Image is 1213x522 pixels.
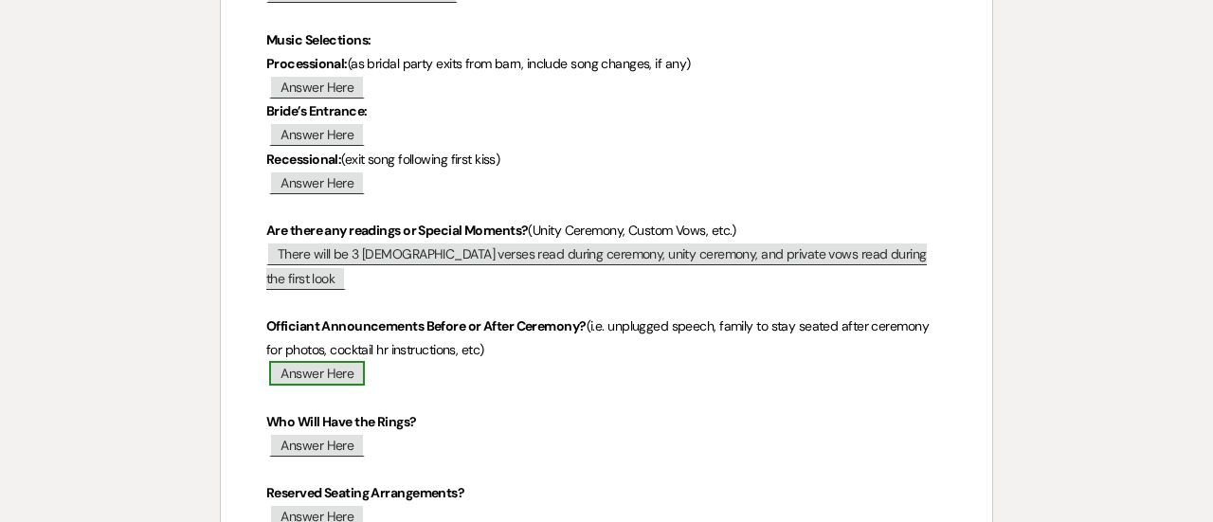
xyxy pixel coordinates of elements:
span: Answer Here [269,433,365,457]
strong: Officiant Announcements Before or After Ceremony? [266,317,587,334]
strong: Who Will Have the Rings? [266,413,417,430]
span: Answer Here [269,75,365,99]
strong: Bride’s Entrance: [266,102,367,119]
span: There will be 3 [DEMOGRAPHIC_DATA] verses read during ceremony, unity ceremony, and private vows ... [266,242,927,289]
span: Answer Here [269,122,365,146]
strong: Processional: [266,55,348,72]
strong: Reserved Seating Arrangements? [266,484,464,501]
span: (Unity Ceremony, Custom Vows, etc.) [528,222,735,239]
span: Answer Here [269,361,365,386]
strong: Are there any readings or Special Moments? [266,222,528,239]
span: Answer Here [269,171,365,194]
span: (as bridal party exits from barn, include song changes, if any) [348,55,691,72]
span: (exit song following first kiss) [341,151,499,168]
strong: Recessional: [266,151,341,168]
span: (i.e. unplugged speech, family to stay seated after ceremony for photos, cocktail hr instructions... [266,317,932,358]
strong: Music Selections: [266,31,371,48]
